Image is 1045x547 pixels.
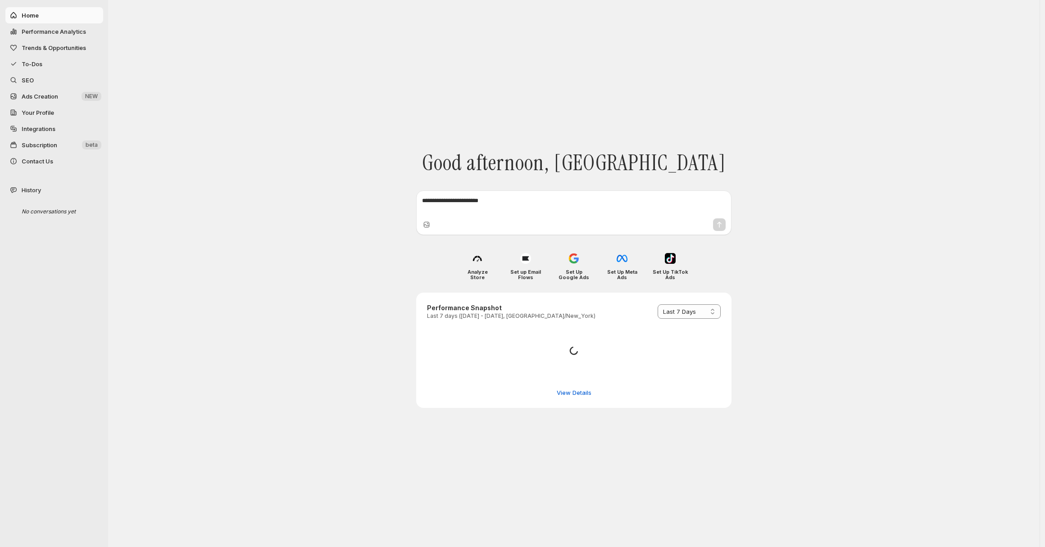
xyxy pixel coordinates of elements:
[472,253,483,264] img: Analyze Store icon
[22,77,34,84] span: SEO
[5,153,103,169] button: Contact Us
[5,121,103,137] a: Integrations
[14,203,100,220] div: No conversations yet
[22,93,58,100] span: Ads Creation
[5,72,103,88] a: SEO
[86,141,98,149] span: beta
[22,125,55,132] span: Integrations
[22,158,53,165] span: Contact Us
[427,312,595,320] p: Last 7 days ([DATE] - [DATE], [GEOGRAPHIC_DATA]/New_York)
[520,253,531,264] img: Set up Email Flows icon
[653,269,688,280] h4: Set Up TikTok Ads
[22,109,54,116] span: Your Profile
[617,253,627,264] img: Set Up Meta Ads icon
[5,56,103,72] button: To-Dos
[22,141,57,149] span: Subscription
[5,7,103,23] button: Home
[557,388,591,397] span: View Details
[568,253,579,264] img: Set Up Google Ads icon
[422,220,431,229] button: Upload image
[427,303,595,312] h3: Performance Snapshot
[5,137,103,153] button: Subscription
[5,40,103,56] button: Trends & Opportunities
[22,12,39,19] span: Home
[5,23,103,40] button: Performance Analytics
[508,269,544,280] h4: Set up Email Flows
[422,150,726,176] span: Good afternoon, [GEOGRAPHIC_DATA]
[5,104,103,121] a: Your Profile
[665,253,676,264] img: Set Up TikTok Ads icon
[551,385,597,400] button: View detailed performance
[22,60,42,68] span: To-Dos
[22,185,41,194] span: History
[22,44,86,51] span: Trends & Opportunities
[460,269,495,280] h4: Analyze Store
[604,269,640,280] h4: Set Up Meta Ads
[556,269,592,280] h4: Set Up Google Ads
[85,93,98,100] span: NEW
[22,28,86,35] span: Performance Analytics
[5,88,103,104] button: Ads Creation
